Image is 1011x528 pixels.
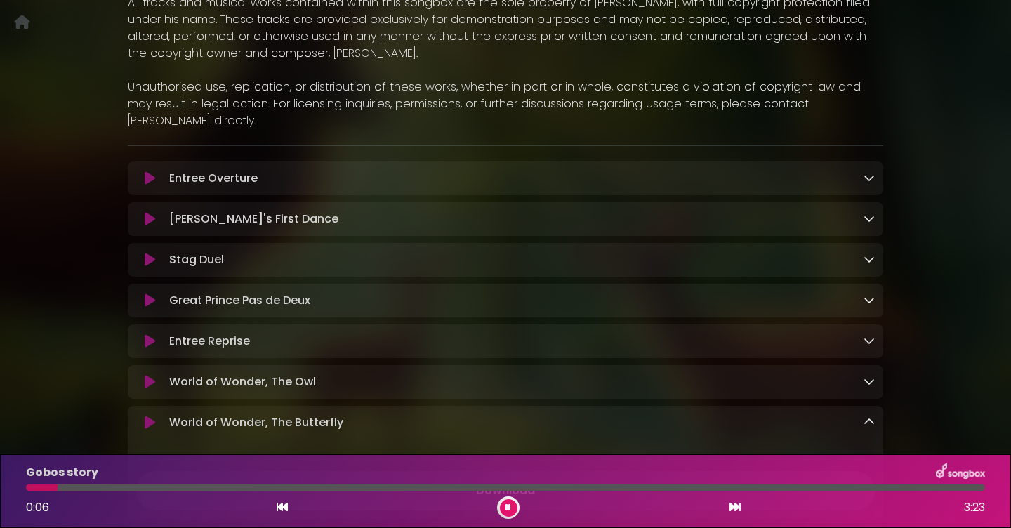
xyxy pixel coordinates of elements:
p: Entree Reprise [169,333,250,350]
span: 3:23 [964,499,985,516]
p: Gobos story [26,464,98,481]
p: [PERSON_NAME]'s First Dance [169,211,338,227]
p: Stag Duel [169,251,224,268]
p: World of Wonder, The Butterfly [169,414,343,431]
span: 0:06 [26,499,49,515]
p: Unauthorised use, replication, or distribution of these works, whether in part or in whole, const... [128,79,883,129]
img: songbox-logo-white.png [936,463,985,482]
p: World of Wonder, The Owl [169,374,316,390]
p: Entree Overture [169,170,258,187]
p: Great Prince Pas de Deux [169,292,310,309]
